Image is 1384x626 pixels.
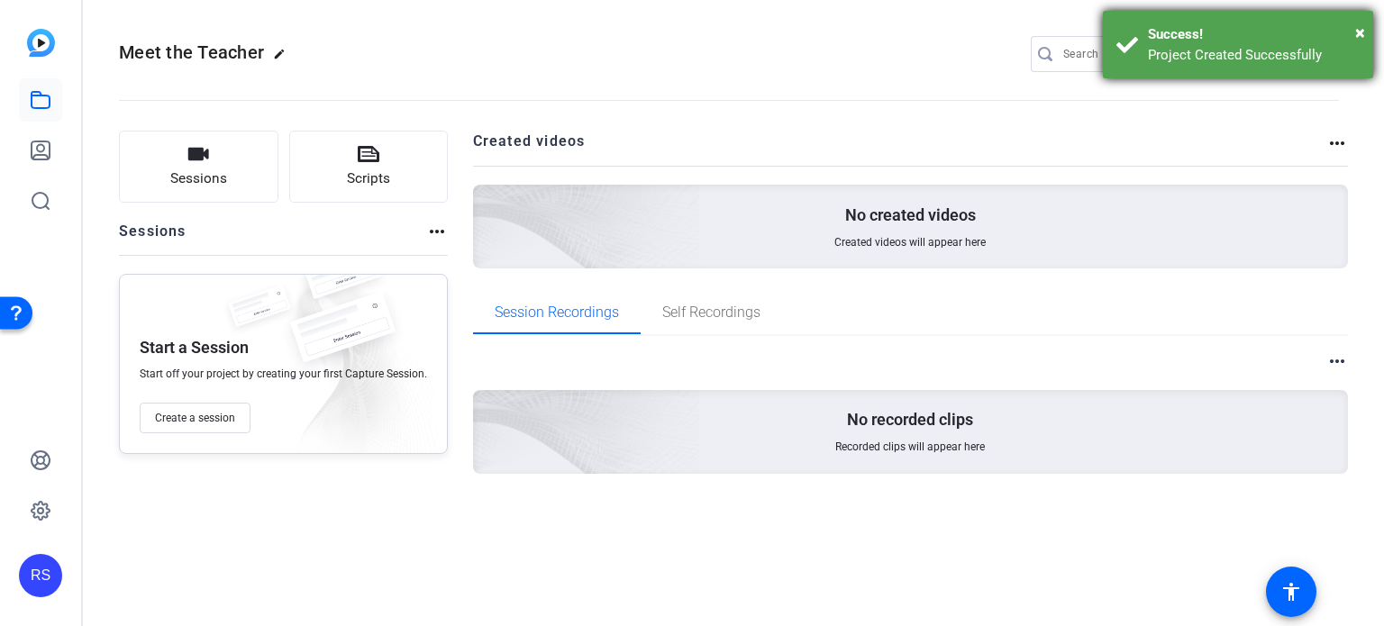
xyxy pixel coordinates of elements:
span: Session Recordings [495,305,619,320]
h2: Created videos [473,131,1327,166]
img: fake-session.png [219,286,300,339]
button: Scripts [289,131,449,203]
button: Create a session [140,403,250,433]
input: Search [1063,43,1225,65]
span: Start off your project by creating your first Capture Session. [140,367,427,381]
p: No recorded clips [847,409,973,431]
span: Recorded clips will appear here [835,440,985,454]
img: blue-gradient.svg [27,29,55,57]
img: fake-session.png [293,248,392,313]
button: Close [1355,19,1365,46]
div: Success! [1148,24,1360,45]
iframe: Drift Widget Chat Controller [1039,515,1362,604]
p: Start a Session [140,337,249,358]
p: No created videos [845,204,976,226]
mat-icon: more_horiz [426,221,448,242]
img: embarkstudio-empty-session.png [263,269,438,462]
div: RS [19,554,62,597]
h2: Sessions [119,221,187,255]
span: Scripts [347,168,390,189]
img: Creted videos background [271,6,701,397]
img: fake-session.png [275,293,410,382]
span: Create a session [155,411,235,425]
span: × [1355,22,1365,43]
mat-icon: more_horiz [1326,132,1348,154]
mat-icon: more_horiz [1326,350,1348,372]
span: Sessions [170,168,227,189]
span: Created videos will appear here [834,235,986,249]
mat-icon: edit [273,48,295,69]
span: Meet the Teacher [119,41,264,63]
div: Project Created Successfully [1148,45,1360,66]
img: embarkstudio-empty-session.png [271,212,701,603]
button: Sessions [119,131,278,203]
span: Self Recordings [662,305,760,320]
